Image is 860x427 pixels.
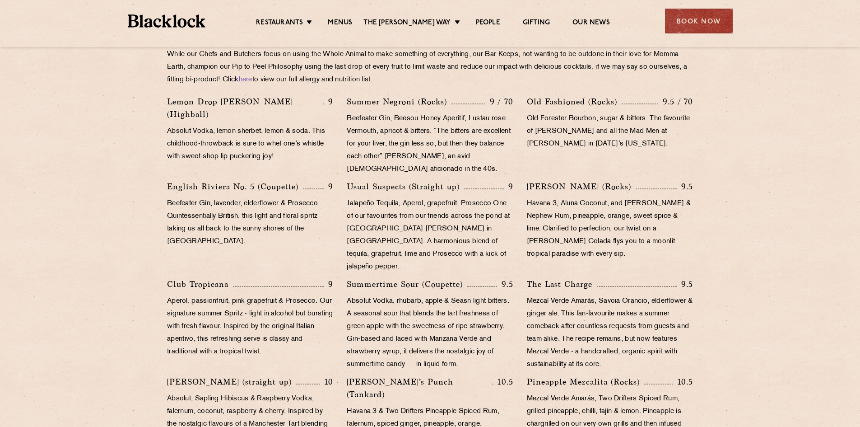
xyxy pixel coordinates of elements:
[523,19,550,28] a: Gifting
[527,278,597,291] p: The Last Charge
[347,375,492,401] p: [PERSON_NAME]’s Punch (Tankard)
[347,197,513,273] p: Jalapeño Tequila, Aperol, grapefruit, Prosecco One of our favourites from our friends across the ...
[347,113,513,176] p: Beefeater Gin, Beesou Honey Aperitif, Lustau rose Vermouth, apricot & bitters. “The bitters are e...
[324,278,333,290] p: 9
[476,19,500,28] a: People
[497,278,513,290] p: 9.5
[677,278,693,290] p: 9.5
[673,376,693,388] p: 10.5
[167,197,333,248] p: Beefeater Gin, lavender, elderflower & Prosecco. Quintessentially British, this light and floral ...
[347,180,464,193] p: Usual Suspects (Straight up)
[167,295,333,358] p: Aperol, passionfruit, pink grapefruit & Prosecco. Our signature summer Spritz - light in alcohol ...
[665,9,733,33] div: Book Now
[167,180,303,193] p: English Riviera No. 5 (Coupette)
[363,19,451,28] a: The [PERSON_NAME] Way
[485,96,513,108] p: 9 / 70
[347,278,467,291] p: Summertime Sour (Coupette)
[527,113,693,150] p: Old Forester Bourbon, sugar & bitters. The favourite of [PERSON_NAME] and all the Mad Men at [PER...
[167,125,333,163] p: Absolut Vodka, lemon sherbet, lemon & soda. This childhood-throwback is sure to whet one’s whistl...
[527,197,693,261] p: Havana 3, Aluna Coconut, and [PERSON_NAME] & Nephew Rum, pineapple, orange, sweet spice & lime. C...
[167,95,323,121] p: Lemon Drop [PERSON_NAME] (Highball)
[347,295,513,371] p: Absolut Vodka, rhubarb, apple & Seasn light bitters. A seasonal sour that blends the tart freshne...
[527,375,644,388] p: Pineapple Mezcalita (Rocks)
[167,48,693,86] p: While our Chefs and Butchers focus on using the Whole Animal to make something of everything, our...
[527,95,622,108] p: Old Fashioned (Rocks)
[527,180,636,193] p: [PERSON_NAME] (Rocks)
[128,14,206,28] img: BL_Textured_Logo-footer-cropped.svg
[324,96,333,108] p: 9
[328,19,352,28] a: Menus
[320,376,334,388] p: 10
[347,95,451,108] p: Summer Negroni (Rocks)
[324,181,333,192] p: 9
[167,278,233,291] p: Club Tropicana
[658,96,693,108] p: 9.5 / 70
[239,76,252,83] a: here
[677,181,693,192] p: 9.5
[256,19,303,28] a: Restaurants
[572,19,610,28] a: Our News
[527,295,693,371] p: Mezcal Verde Amarás, Savoia Orancio, elderflower & ginger ale. This fan-favourite makes a summer ...
[167,375,296,388] p: [PERSON_NAME] (straight up)
[504,181,513,192] p: 9
[493,376,513,388] p: 10.5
